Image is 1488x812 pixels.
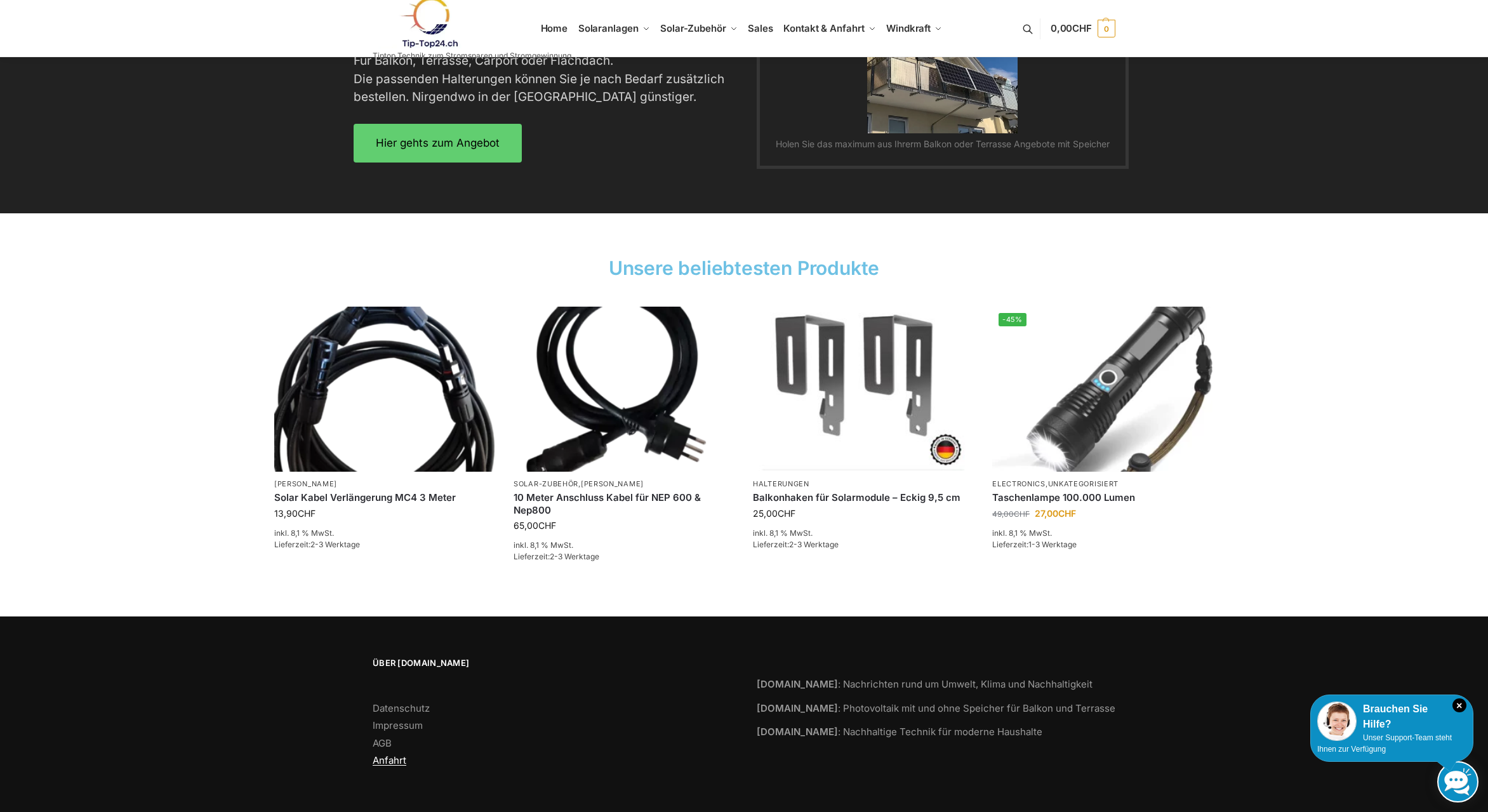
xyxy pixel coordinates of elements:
img: Home 21 [992,307,1212,472]
a: -45%Extrem Starke Taschenlampe [992,307,1212,472]
bdi: 13,90 [274,508,316,519]
span: 0,00 [1051,22,1092,34]
i: Schließen [1452,698,1466,712]
a: Taschenlampe 100.000 Lumen [992,491,1212,504]
strong: [DOMAIN_NAME] [757,702,838,714]
span: CHF [538,520,556,531]
span: Hier gehts zum Angebot [376,138,500,149]
p: inkl. 8,1 % MwSt. [274,528,495,539]
div: Brauchen Sie Hilfe? [1317,702,1466,732]
a: Electronics [992,479,1046,488]
a: Hier gehts zum Angebot [354,124,522,163]
span: Solar-Zubehör [660,22,726,34]
img: Home 19 [514,307,734,472]
a: Balkonhaken für Solarmodule – Eckig 9,5 cm [753,491,973,504]
strong: [DOMAIN_NAME] [757,678,838,690]
a: Anschlusskabel-3meter [514,307,734,472]
img: Customer service [1317,702,1357,741]
img: Home 12 [274,307,495,472]
p: , [992,479,1212,489]
a: Anfahrt [373,754,406,766]
p: , [514,479,734,489]
figcaption: Holen Sie das maximum aus Ihrerm Balkon oder Terrasse Angebote mit Speicher [766,137,1119,150]
a: Solar-Zubehör [514,479,578,488]
a: AGB [373,737,392,749]
a: Unkategorisiert [1048,479,1119,488]
a: [PERSON_NAME] [581,479,644,488]
a: Solar Kabel Verlängerung MC4 3 Meter [274,491,495,504]
bdi: 49,00 [992,509,1030,519]
span: 2-3 Werktage [789,540,839,549]
span: Sales [748,22,773,34]
span: CHF [1072,22,1092,34]
a: Impressum [373,719,423,731]
span: Lieferzeit: [753,540,839,549]
a: 0,00CHF 0 [1051,10,1115,48]
span: 0 [1098,20,1115,37]
a: Solar-Verlängerungskabel [274,307,495,472]
span: CHF [778,508,795,519]
bdi: 27,00 [1035,508,1076,519]
span: Windkraft [886,22,931,34]
a: Halterungen [753,479,809,488]
span: Solaranlagen [578,22,639,34]
a: [DOMAIN_NAME]: Nachhaltige Technik für moderne Haushalte [757,726,1042,738]
span: Kontakt & Anfahrt [783,22,864,34]
strong: [DOMAIN_NAME] [757,726,838,738]
span: CHF [298,508,316,519]
h2: Unsere beliebtesten Produkte [274,255,1214,281]
bdi: 65,00 [514,520,556,531]
span: Über [DOMAIN_NAME] [373,657,731,670]
span: Lieferzeit: [274,540,360,549]
span: Lieferzeit: [514,552,599,561]
img: Home 20 [753,307,973,472]
p: inkl. 8,1 % MwSt. [514,540,734,551]
a: Datenschutz [373,702,430,714]
span: Lieferzeit: [992,540,1077,549]
span: 2-3 Werktage [310,540,360,549]
bdi: 25,00 [753,508,795,519]
a: [DOMAIN_NAME]: Photovoltaik mit und ohne Speicher für Balkon und Terrasse [757,702,1115,714]
a: 10 Meter Anschluss Kabel für NEP 600 & Nep800 [514,491,734,516]
span: Unser Support-Team steht Ihnen zur Verfügung [1317,733,1452,754]
a: [DOMAIN_NAME]: Nachrichten rund um Umwelt, Klima und Nachhaltigkeit [757,678,1093,690]
span: 1-3 Werktage [1028,540,1077,549]
p: inkl. 8,1 % MwSt. [753,528,973,539]
span: CHF [1014,509,1030,519]
a: [PERSON_NAME] [274,479,337,488]
span: CHF [1058,508,1076,519]
h3: Unser bestes und leistungsstärkste Stecker Kraftwerk. Für Balkon, Terrasse, Carport oder Flachdac... [354,34,726,107]
a: Balkonhaken eckig [753,307,973,472]
p: Tiptop Technik zum Stromsparen und Stromgewinnung [373,52,571,60]
span: 2-3 Werktage [550,552,599,561]
p: inkl. 8,1 % MwSt. [992,528,1212,539]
